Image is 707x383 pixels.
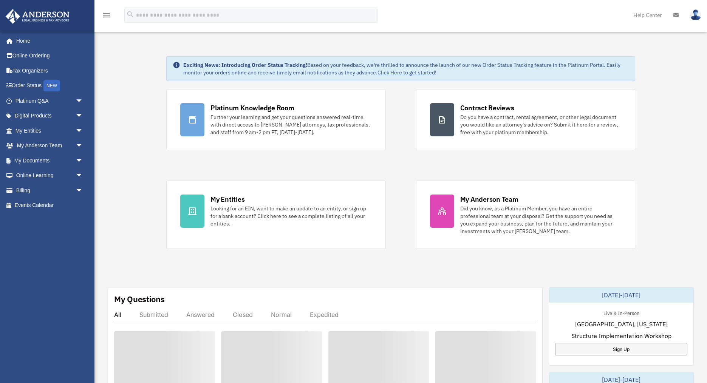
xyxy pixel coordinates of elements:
[210,195,244,204] div: My Entities
[460,195,518,204] div: My Anderson Team
[5,138,94,153] a: My Anderson Teamarrow_drop_down
[76,138,91,154] span: arrow_drop_down
[210,103,294,113] div: Platinum Knowledge Room
[186,311,215,318] div: Answered
[76,168,91,184] span: arrow_drop_down
[210,113,371,136] div: Further your learning and get your questions answered real-time with direct access to [PERSON_NAM...
[555,343,687,355] a: Sign Up
[233,311,253,318] div: Closed
[210,205,371,227] div: Looking for an EIN, want to make an update to an entity, or sign up for a bank account? Click her...
[5,93,94,108] a: Platinum Q&Aarrow_drop_down
[377,69,436,76] a: Click Here to get started!
[5,33,91,48] a: Home
[5,78,94,94] a: Order StatusNEW
[76,93,91,109] span: arrow_drop_down
[5,183,94,198] a: Billingarrow_drop_down
[114,311,121,318] div: All
[571,331,671,340] span: Structure Implementation Workshop
[5,108,94,124] a: Digital Productsarrow_drop_down
[460,205,621,235] div: Did you know, as a Platinum Member, you have an entire professional team at your disposal? Get th...
[166,89,385,150] a: Platinum Knowledge Room Further your learning and get your questions answered real-time with dire...
[460,113,621,136] div: Do you have a contract, rental agreement, or other legal document you would like an attorney's ad...
[416,89,635,150] a: Contract Reviews Do you have a contract, rental agreement, or other legal document you would like...
[139,311,168,318] div: Submitted
[549,287,693,303] div: [DATE]-[DATE]
[460,103,514,113] div: Contract Reviews
[416,181,635,249] a: My Anderson Team Did you know, as a Platinum Member, you have an entire professional team at your...
[690,9,701,20] img: User Pic
[3,9,72,24] img: Anderson Advisors Platinum Portal
[597,309,645,317] div: Live & In-Person
[183,61,629,76] div: Based on your feedback, we're thrilled to announce the launch of our new Order Status Tracking fe...
[5,48,94,63] a: Online Ordering
[183,62,307,68] strong: Exciting News: Introducing Order Status Tracking!
[271,311,292,318] div: Normal
[43,80,60,91] div: NEW
[5,168,94,183] a: Online Learningarrow_drop_down
[310,311,339,318] div: Expedited
[126,10,135,19] i: search
[76,108,91,124] span: arrow_drop_down
[5,198,94,213] a: Events Calendar
[102,11,111,20] i: menu
[76,183,91,198] span: arrow_drop_down
[76,153,91,168] span: arrow_drop_down
[114,293,165,305] div: My Questions
[166,181,385,249] a: My Entities Looking for an EIN, want to make an update to an entity, or sign up for a bank accoun...
[76,123,91,139] span: arrow_drop_down
[5,63,94,78] a: Tax Organizers
[5,123,94,138] a: My Entitiesarrow_drop_down
[5,153,94,168] a: My Documentsarrow_drop_down
[575,320,668,329] span: [GEOGRAPHIC_DATA], [US_STATE]
[102,13,111,20] a: menu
